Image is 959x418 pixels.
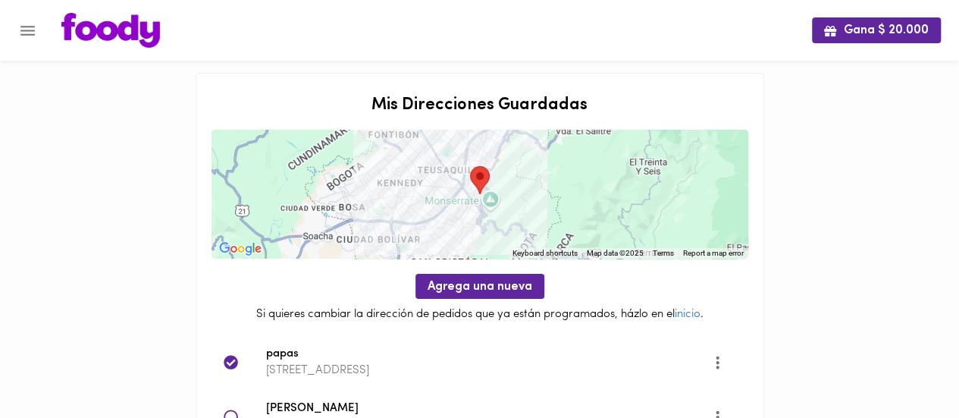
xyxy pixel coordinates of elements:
[215,239,265,259] img: Google
[212,306,748,322] p: Si quieres cambiar la dirección de pedidos que ya están programados, házlo en el .
[9,12,46,49] button: Menu
[266,401,712,418] span: [PERSON_NAME]
[512,248,578,259] button: Keyboard shortcuts
[683,249,744,257] a: Report a map error
[675,309,700,320] a: inicio
[428,280,532,294] span: Agrega una nueva
[470,166,490,194] div: Tu dirección
[61,13,160,48] img: logo.png
[812,17,941,42] button: Gana $ 20.000
[653,249,674,257] a: Terms
[871,330,944,403] iframe: Messagebird Livechat Widget
[266,363,712,379] p: [STREET_ADDRESS]
[699,344,736,381] button: Opciones
[824,24,929,38] span: Gana $ 20.000
[212,96,748,115] h2: Mis Direcciones Guardadas
[415,274,544,299] button: Agrega una nueva
[215,239,265,259] a: Open this area in Google Maps (opens a new window)
[587,249,644,257] span: Map data ©2025
[266,346,712,363] span: papas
